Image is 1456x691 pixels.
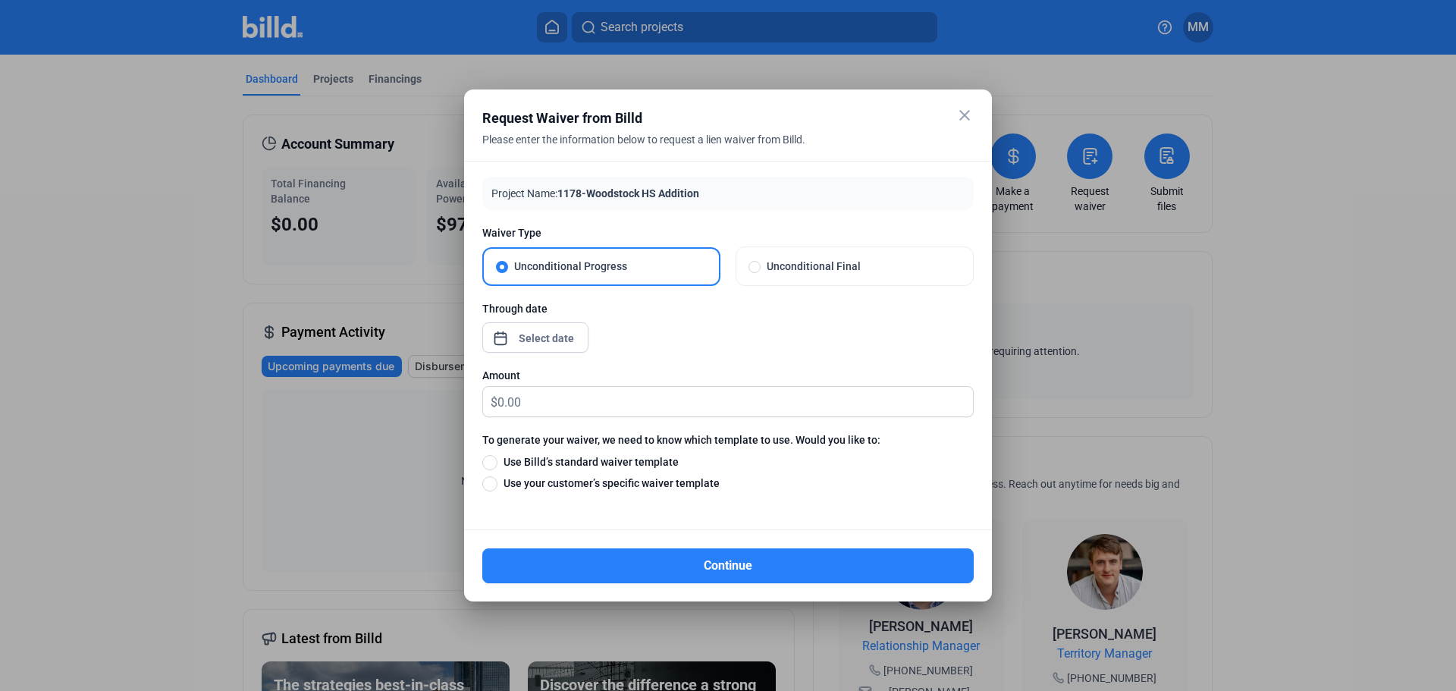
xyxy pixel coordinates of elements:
span: Waiver Type [482,225,974,240]
span: Use your customer’s specific waiver template [497,476,720,491]
span: Unconditional Final [761,259,961,274]
span: Project Name: [491,187,557,199]
div: Amount [482,368,974,383]
span: $ [483,387,497,412]
button: Open calendar [493,323,508,338]
mat-icon: close [955,106,974,124]
div: Through date [482,301,974,316]
span: Use Billd’s standard waiver template [497,454,679,470]
label: To generate your waiver, we need to know which template to use. Would you like to: [482,432,974,454]
input: Select date [514,329,579,347]
span: 1178-Woodstock HS Addition [557,187,699,199]
button: Continue [482,548,974,583]
div: Request Waiver from Billd [482,108,936,129]
input: 0.00 [497,387,973,416]
div: Please enter the information below to request a lien waiver from Billd. [482,132,936,165]
span: Unconditional Progress [508,259,707,274]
